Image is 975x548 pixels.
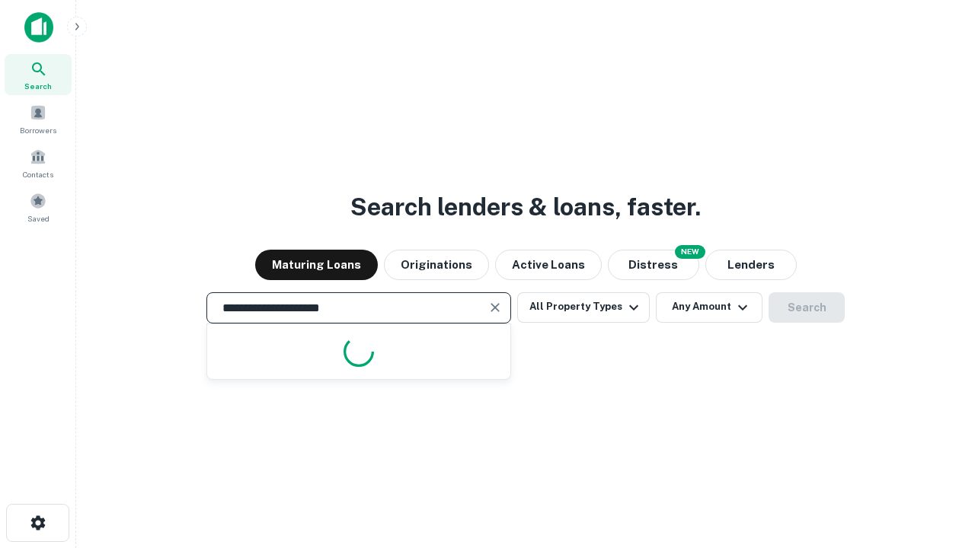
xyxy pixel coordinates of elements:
h3: Search lenders & loans, faster. [350,189,701,225]
span: Contacts [23,168,53,180]
button: All Property Types [517,292,650,323]
span: Search [24,80,52,92]
button: Active Loans [495,250,602,280]
span: Borrowers [20,124,56,136]
button: Clear [484,297,506,318]
button: Originations [384,250,489,280]
button: Lenders [705,250,797,280]
span: Saved [27,212,50,225]
button: Search distressed loans with lien and other non-mortgage details. [608,250,699,280]
button: Maturing Loans [255,250,378,280]
a: Contacts [5,142,72,183]
iframe: Chat Widget [899,426,975,499]
div: NEW [675,245,705,259]
img: capitalize-icon.png [24,12,53,43]
button: Any Amount [656,292,762,323]
a: Search [5,54,72,95]
a: Borrowers [5,98,72,139]
a: Saved [5,186,72,228]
